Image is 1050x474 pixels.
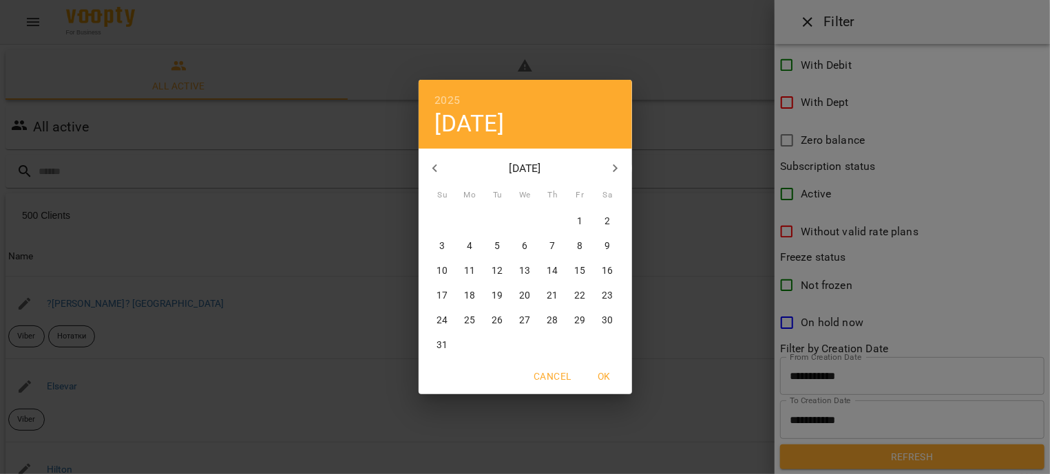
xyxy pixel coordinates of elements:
[430,188,455,202] span: Su
[540,188,565,202] span: Th
[467,239,472,253] p: 4
[522,239,527,253] p: 6
[549,239,555,253] p: 7
[547,314,558,327] p: 28
[513,259,538,283] button: 13
[568,234,593,259] button: 8
[430,283,455,308] button: 17
[540,283,565,308] button: 21
[577,215,582,228] p: 1
[568,188,593,202] span: Fr
[485,188,510,202] span: Tu
[485,308,510,333] button: 26
[437,338,448,352] p: 31
[596,209,620,234] button: 2
[494,239,500,253] p: 5
[574,289,585,303] p: 22
[458,259,483,283] button: 11
[435,109,504,138] button: [DATE]
[547,289,558,303] p: 21
[485,283,510,308] button: 19
[596,259,620,283] button: 16
[437,289,448,303] p: 17
[464,289,475,303] p: 18
[528,364,576,389] button: Cancel
[605,239,610,253] p: 9
[437,264,448,278] p: 10
[577,239,582,253] p: 8
[574,264,585,278] p: 15
[588,368,621,385] span: OK
[596,308,620,333] button: 30
[430,259,455,283] button: 10
[439,239,445,253] p: 3
[430,308,455,333] button: 24
[519,264,530,278] p: 13
[540,234,565,259] button: 7
[605,215,610,228] p: 2
[568,308,593,333] button: 29
[485,234,510,259] button: 5
[596,188,620,202] span: Sa
[435,91,461,110] button: 2025
[540,308,565,333] button: 28
[582,364,627,389] button: OK
[451,160,599,177] p: [DATE]
[540,259,565,283] button: 14
[437,314,448,327] p: 24
[464,264,475,278] p: 11
[534,368,571,385] span: Cancel
[458,283,483,308] button: 18
[574,314,585,327] p: 29
[568,259,593,283] button: 15
[464,314,475,327] p: 25
[602,314,613,327] p: 30
[568,209,593,234] button: 1
[568,283,593,308] button: 22
[519,314,530,327] p: 27
[596,283,620,308] button: 23
[492,289,503,303] p: 19
[602,264,613,278] p: 16
[485,259,510,283] button: 12
[458,234,483,259] button: 4
[596,234,620,259] button: 9
[602,289,613,303] p: 23
[458,188,483,202] span: Mo
[513,234,538,259] button: 6
[547,264,558,278] p: 14
[492,314,503,327] p: 26
[513,283,538,308] button: 20
[430,234,455,259] button: 3
[430,333,455,358] button: 31
[513,308,538,333] button: 27
[458,308,483,333] button: 25
[519,289,530,303] p: 20
[492,264,503,278] p: 12
[513,188,538,202] span: We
